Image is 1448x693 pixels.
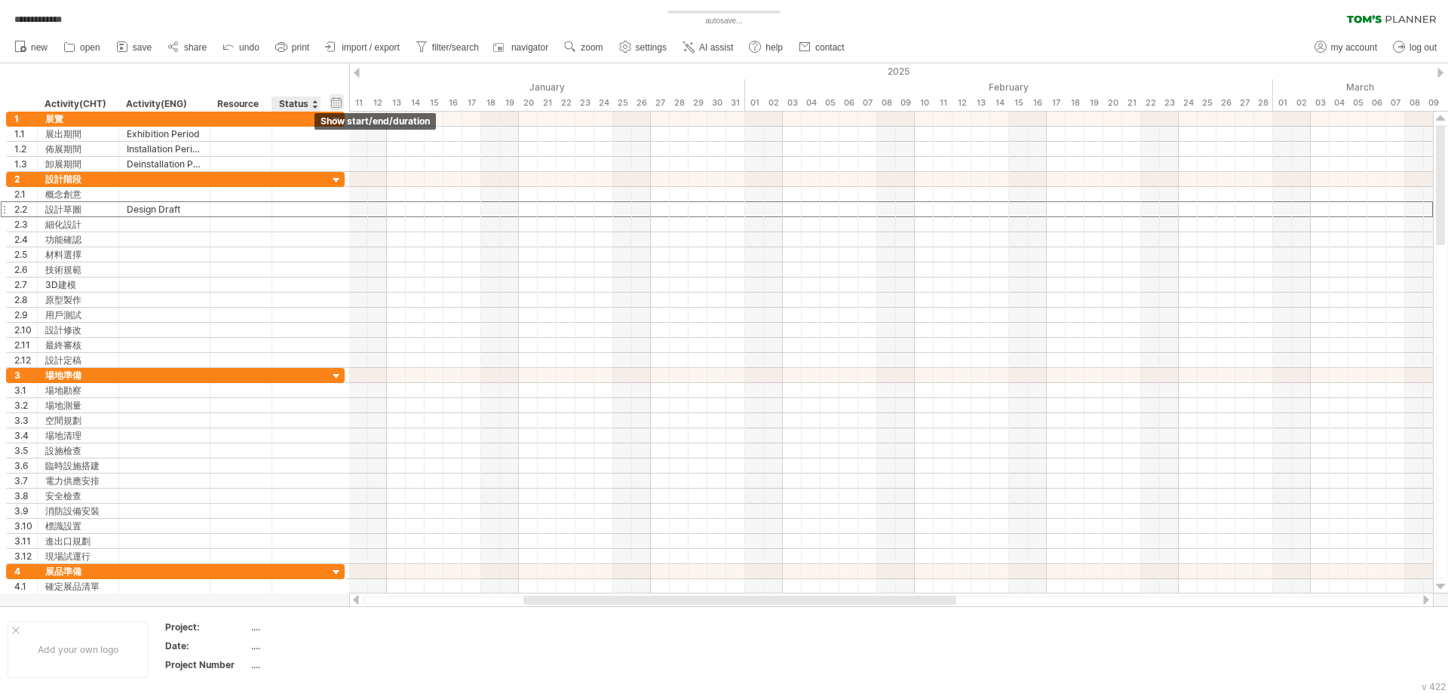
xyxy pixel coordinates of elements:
div: 設計修改 [45,323,111,337]
div: Tuesday, 28 January 2025 [670,95,689,111]
div: Wednesday, 22 January 2025 [557,95,575,111]
div: Sunday, 16 February 2025 [1028,95,1047,111]
div: Resource [217,97,263,112]
div: 設計定稿 [45,353,111,367]
div: Saturday, 18 January 2025 [481,95,500,111]
div: Saturday, 11 January 2025 [349,95,368,111]
div: Monday, 27 January 2025 [651,95,670,111]
span: help [765,42,783,53]
span: open [80,42,100,53]
div: 用戶測試 [45,308,111,322]
div: 3.9 [14,504,37,518]
div: Date: [165,639,248,652]
div: Sunday, 19 January 2025 [500,95,519,111]
div: Saturday, 22 February 2025 [1141,95,1160,111]
div: 場地清理 [45,428,111,443]
div: 安全檢查 [45,489,111,503]
div: 3.2 [14,398,37,412]
div: Thursday, 13 February 2025 [971,95,990,111]
div: 進出口規劃 [45,534,111,548]
div: Monday, 13 January 2025 [387,95,406,111]
div: Sunday, 2 February 2025 [764,95,783,111]
div: Friday, 17 January 2025 [462,95,481,111]
div: 2.2 [14,202,37,216]
span: navigator [511,42,548,53]
div: 場地勘察 [45,383,111,397]
div: February 2025 [745,79,1273,95]
div: 1.3 [14,157,37,171]
div: Thursday, 6 March 2025 [1367,95,1386,111]
div: 2 [14,172,37,186]
a: zoom [560,38,607,57]
div: 2.1 [14,187,37,201]
div: 2.4 [14,232,37,247]
div: 3.8 [14,489,37,503]
div: 2.7 [14,278,37,292]
div: 2.11 [14,338,37,352]
div: Add your own logo [8,621,149,678]
div: .... [251,621,378,633]
div: 材料選擇 [45,247,111,262]
div: Saturday, 25 January 2025 [613,95,632,111]
div: 場地準備 [45,368,111,382]
div: 卸展期間 [45,157,111,171]
div: 1.2 [14,142,37,156]
div: 2.6 [14,262,37,277]
div: 展出期間 [45,127,111,141]
div: Thursday, 27 February 2025 [1235,95,1254,111]
div: Wednesday, 15 January 2025 [425,95,443,111]
span: show start/end/duration [321,115,430,127]
div: 4 [14,564,37,578]
div: Thursday, 23 January 2025 [575,95,594,111]
div: Design Draft [127,202,202,216]
div: Wednesday, 5 March 2025 [1348,95,1367,111]
div: Activity(CHT) [44,97,110,112]
a: navigator [491,38,553,57]
div: Friday, 7 February 2025 [858,95,877,111]
div: 現場試運行 [45,549,111,563]
div: Wednesday, 29 January 2025 [689,95,707,111]
a: open [60,38,105,57]
span: log out [1410,42,1437,53]
div: Saturday, 15 February 2025 [1009,95,1028,111]
div: Thursday, 20 February 2025 [1103,95,1122,111]
div: January 2025 [161,79,745,95]
div: 概念創意 [45,187,111,201]
div: Tuesday, 14 January 2025 [406,95,425,111]
div: 電力供應安排 [45,474,111,488]
div: Project: [165,621,248,633]
div: Saturday, 8 March 2025 [1405,95,1424,111]
div: 臨時設施搭建 [45,458,111,473]
div: Thursday, 16 January 2025 [443,95,462,111]
div: Friday, 28 February 2025 [1254,95,1273,111]
span: print [292,42,309,53]
div: Sunday, 23 February 2025 [1160,95,1179,111]
div: Monday, 10 February 2025 [915,95,934,111]
div: 3D建模 [45,278,111,292]
div: 確定展品清單 [45,579,111,593]
div: 展品準備 [45,564,111,578]
div: Wednesday, 12 February 2025 [953,95,971,111]
div: 空間規劃 [45,413,111,428]
div: autosave... [641,15,807,27]
div: 佈展期間 [45,142,111,156]
div: 3.4 [14,428,37,443]
div: 設計草圖 [45,202,111,216]
div: Activity(ENG) [126,97,201,112]
a: AI assist [679,38,738,57]
span: undo [239,42,259,53]
div: Friday, 14 February 2025 [990,95,1009,111]
span: contact [815,42,845,53]
div: Tuesday, 21 January 2025 [538,95,557,111]
a: settings [615,38,671,57]
div: Wednesday, 5 February 2025 [821,95,839,111]
div: Wednesday, 19 February 2025 [1084,95,1103,111]
a: print [271,38,314,57]
div: Tuesday, 25 February 2025 [1198,95,1216,111]
div: 3.3 [14,413,37,428]
div: 設施檢查 [45,443,111,458]
div: Saturday, 1 March 2025 [1273,95,1292,111]
div: 設計階段 [45,172,111,186]
div: 1 [14,112,37,126]
div: 3.6 [14,458,37,473]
